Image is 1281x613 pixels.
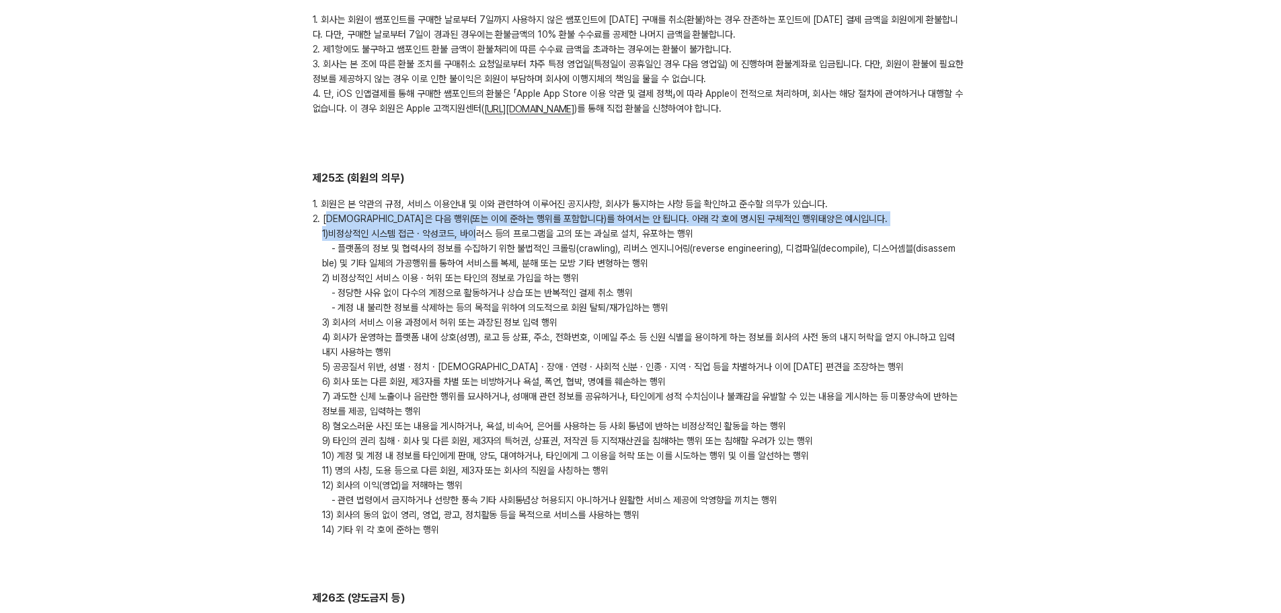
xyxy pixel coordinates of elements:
p: 13) 회사의 동의 없이 영리, 영업, 광고, 정치활동 등을 목적으로 서비스를 사용하는 행위 [313,507,969,522]
p: 4) 회사가 운영하는 플랫폼 내에 상호(성명), 로고 등 상표, 주소, 전화번호, 이메일 주소 등 신원 식별을 용이하게 하는 정보를 회사의 사전 동의 내지 허락을 얻지 아니하... [313,330,969,359]
p: 1)비정상적인 시스템 접근 · 악성코드, 바이러스 등의 프로그램을 고의 또는 과실로 설치, 유포하는 행위 [313,226,969,241]
span: - 정당한 사유 없이 다수의 계정으로 활동하거나 상습 또는 반복적인 결제 취소 행위 [322,287,642,298]
p: 9) 타인의 권리 침해 · 회사 및 다른 회원, 제3자의 특허권, 상표권, 저작권 등 지적재산권을 침해하는 행위 또는 침해할 우려가 있는 행위 [313,433,969,448]
p: 5) 공공질서 위반, 성별 · 정치 · [DEMOGRAPHIC_DATA] · 장애 · 연령 · 사회적 신분 · 인종 · 지역 · 직업 등을 차별하거나 이에 [DATE] 편견을... [313,359,969,374]
p: 14) 기타 위 각 호에 준하는 행위 [313,522,969,537]
span: - 관련 법령에서 금지하거나 선량한 풍속 기타 사회통념상 허용되지 아니하거나 원활한 서비스 제공에 악영향을 끼치는 행위 [322,495,787,505]
p: 6) 회사 또는 다른 회원, 제3자를 차별 또는 비방하거나 욕설, 폭언, 협박, 명예를 훼손하는 행위 [313,374,969,389]
p: 7) 과도한 신체 노출이나 음란한 행위를 묘사하거나, 성매매 관련 정보를 공유하거나, 타인에게 성적 수치심이나 불쾌감을 유발할 수 있는 내용을 게시하는 등 미풍양속에 반하는 ... [313,389,969,419]
p: 3) 회사의 서비스 이용 과정에서 허위 또는 과장된 정보 입력 행위 [313,315,969,330]
p: 8) 혐오스러운 사진 또는 내용을 게시하거나, 욕설, 비속어, 은어를 사용하는 등 사회 통념에 반하는 비정상적인 활동을 하는 행위 [313,419,969,433]
p: 10) 계정 및 계정 내 정보를 타인에게 판매, 양도, 대여하거나, 타인에게 그 이용을 허락 또는 이를 시도하는 행위 및 이를 알선하는 행위 [313,448,969,463]
div: 1. 회원은 본 약관의 규정, 서비스 이용안내 및 이와 관련하여 이루어진 공지사항, 회사가 통지하는 사항 등을 확인하고 준수할 의무가 있습니다. 2. [DEMOGRAPHIC_... [313,196,969,537]
a: [URL][DOMAIN_NAME] [484,104,574,115]
span: - 플랫폼의 정보 및 협력사의 정보를 수집하기 위한 불법적인 크롤링(crawling), 리버스 엔지니어링(reverse engineering), 디컴파일(decompile),... [322,243,956,268]
p: 11) 명의 사칭, 도용 등으로 다른 회원, 제3자 또는 회사의 직원을 사칭하는 행위 [313,463,969,478]
h2: 제25조 (회원의 의무) [313,171,969,186]
span: - 계정 내 불리한 정보를 삭제하는 등의 목적을 위하여 의도적으로 회원 탈퇴/재가입하는 행위 [322,302,678,313]
p: 12) 회사의 이익(영업)을 저해하는 행위 [313,478,969,493]
p: 2) 비정상적인 서비스 이용 · 허위 또는 타인의 정보로 가입을 하는 행위 [313,271,969,285]
div: 1. 회사는 회원이 쌤포인트를 구매한 날로부터 7일까지 사용하지 않은 쌤포인트에 [DATE] 구매를 취소(환불)하는 경우 잔존하는 포인트에 [DATE] 결제 금액을 회원에게 ... [313,12,969,116]
h2: 제26조 (양도금지 등) [313,591,969,606]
